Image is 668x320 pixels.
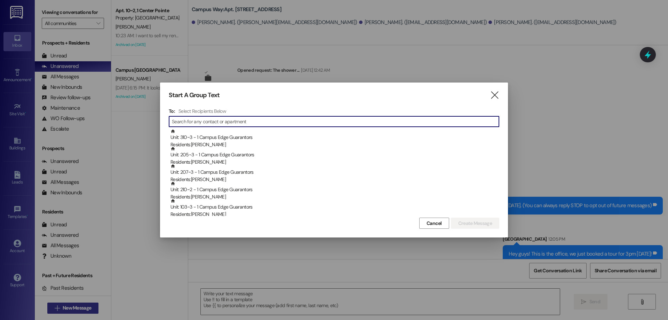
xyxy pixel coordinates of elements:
button: Create Message [451,218,499,229]
input: Search for any contact or apartment [172,117,499,126]
div: Residents: [PERSON_NAME] [170,176,499,183]
div: Unit: 207~3 - 1 Campus Edge GuarantorsResidents:[PERSON_NAME] [169,164,499,181]
div: Unit: 205~3 - 1 Campus Edge GuarantorsResidents:[PERSON_NAME] [169,146,499,164]
div: Unit: 205~3 - 1 Campus Edge Guarantors [170,146,499,166]
div: Unit: 103~3 - 1 Campus Edge Guarantors [170,198,499,218]
div: Unit: 210~2 - 1 Campus Edge Guarantors [170,181,499,201]
div: Residents: [PERSON_NAME] [170,141,499,148]
div: Residents: [PERSON_NAME] [170,158,499,166]
span: Cancel [427,220,442,227]
div: Unit: 310~3 - 1 Campus Edge Guarantors [170,129,499,149]
div: Unit: 103~3 - 1 Campus Edge GuarantorsResidents:[PERSON_NAME] [169,198,499,216]
h4: Select Recipients Below [178,108,226,114]
div: Residents: [PERSON_NAME] [170,193,499,201]
button: Cancel [419,218,449,229]
div: Unit: 207~3 - 1 Campus Edge Guarantors [170,164,499,184]
i:  [490,92,499,99]
div: Residents: [PERSON_NAME] [170,211,499,218]
h3: To: [169,108,175,114]
span: Create Message [458,220,492,227]
div: Unit: 310~3 - 1 Campus Edge GuarantorsResidents:[PERSON_NAME] [169,129,499,146]
h3: Start A Group Text [169,91,220,99]
div: Unit: 210~2 - 1 Campus Edge GuarantorsResidents:[PERSON_NAME] [169,181,499,198]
